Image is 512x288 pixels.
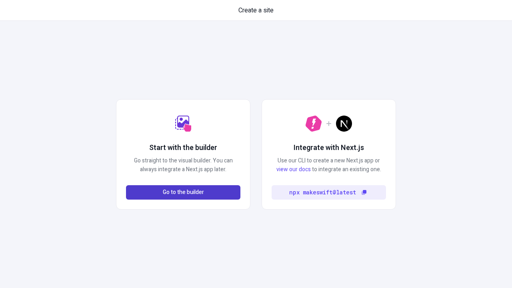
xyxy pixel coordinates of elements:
span: Create a site [238,6,274,15]
a: view our docs [276,165,311,174]
button: Go to the builder [126,185,240,200]
h2: Integrate with Next.js [294,143,364,153]
code: npx makeswift@latest [289,188,356,197]
p: Go straight to the visual builder. You can always integrate a Next.js app later. [126,156,240,174]
span: Go to the builder [163,188,204,197]
h2: Start with the builder [149,143,217,153]
p: Use our CLI to create a new Next.js app or to integrate an existing one. [272,156,386,174]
